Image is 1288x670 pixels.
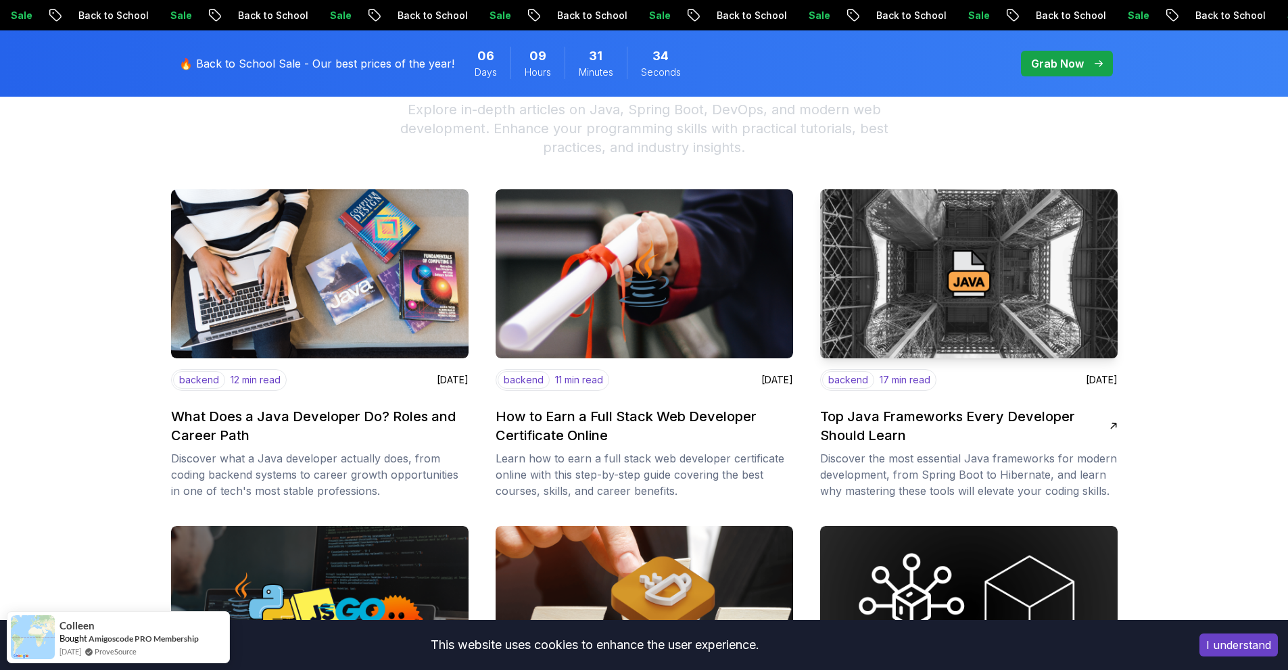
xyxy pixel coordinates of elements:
[1199,633,1278,656] button: Accept cookies
[652,47,669,66] span: 34 Seconds
[761,373,793,387] p: [DATE]
[1236,9,1279,22] p: Sale
[171,189,469,499] a: imagebackend12 min read[DATE]What Does a Java Developer Do? Roles and Career PathDiscover what a ...
[187,9,279,22] p: Back to School
[820,189,1118,499] a: imagebackend17 min read[DATE]Top Java Frameworks Every Developer Should LearnDiscover the most es...
[589,47,602,66] span: 31 Minutes
[757,9,801,22] p: Sale
[496,450,793,499] p: Learn how to earn a full stack web developer certificate online with this step-by-step guide cove...
[917,9,960,22] p: Sale
[1086,373,1118,387] p: [DATE]
[496,189,793,358] img: image
[27,9,119,22] p: Back to School
[231,373,281,387] p: 12 min read
[1031,55,1084,72] p: Grab Now
[498,371,550,389] p: backend
[385,100,904,157] p: Explore in-depth articles on Java, Spring Boot, DevOps, and modern web development. Enhance your ...
[346,9,438,22] p: Back to School
[171,450,469,499] p: Discover what a Java developer actually does, from coding backend systems to career growth opport...
[173,371,225,389] p: backend
[475,66,497,79] span: Days
[506,9,598,22] p: Back to School
[1076,9,1120,22] p: Sale
[179,55,454,72] p: 🔥 Back to School Sale - Our best prices of the year!
[820,407,1110,445] h2: Top Java Frameworks Every Developer Should Learn
[1144,9,1236,22] p: Back to School
[984,9,1076,22] p: Back to School
[813,185,1125,363] img: image
[820,450,1118,499] p: Discover the most essential Java frameworks for modern development, from Spring Boot to Hibernate...
[496,407,785,445] h2: How to Earn a Full Stack Web Developer Certificate Online
[438,9,481,22] p: Sale
[59,620,95,631] span: Colleen
[59,633,87,644] span: Bought
[10,630,1179,660] div: This website uses cookies to enhance the user experience.
[437,373,469,387] p: [DATE]
[525,66,551,79] span: Hours
[279,9,322,22] p: Sale
[598,9,641,22] p: Sale
[825,9,917,22] p: Back to School
[880,373,930,387] p: 17 min read
[89,633,199,644] a: Amigoscode PRO Membership
[11,615,55,659] img: provesource social proof notification image
[822,371,874,389] p: backend
[641,66,681,79] span: Seconds
[579,66,613,79] span: Minutes
[171,189,469,358] img: image
[496,189,793,499] a: imagebackend11 min read[DATE]How to Earn a Full Stack Web Developer Certificate OnlineLearn how t...
[59,646,81,657] span: [DATE]
[555,373,603,387] p: 11 min read
[529,47,546,66] span: 9 Hours
[119,9,162,22] p: Sale
[665,9,757,22] p: Back to School
[171,407,460,445] h2: What Does a Java Developer Do? Roles and Career Path
[95,646,137,657] a: ProveSource
[477,47,494,66] span: 6 Days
